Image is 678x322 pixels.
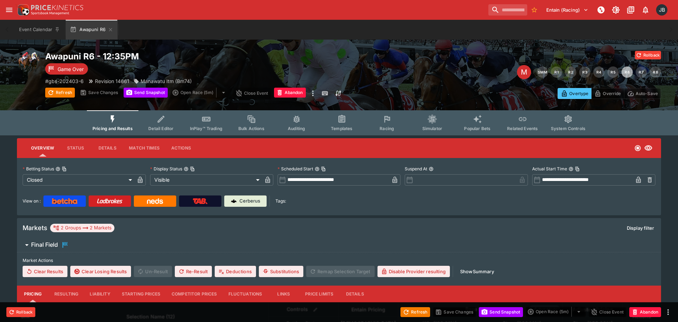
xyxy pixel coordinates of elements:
[529,4,540,16] button: No Bookmarks
[591,88,624,99] button: Override
[636,66,647,78] button: R7
[3,4,16,16] button: open drawer
[621,66,633,78] button: R6
[542,4,593,16] button: Select Tenant
[259,266,303,277] button: Substitutions
[53,224,112,232] div: 2 Groups 2 Markets
[607,66,619,78] button: R5
[49,286,84,303] button: Resulting
[190,126,222,131] span: InPlay™ Trading
[624,4,637,16] button: Documentation
[231,198,237,204] img: Cerberus
[123,140,165,157] button: Match Times
[150,174,262,186] div: Visible
[93,126,133,131] span: Pricing and Results
[25,140,60,157] button: Overview
[593,66,605,78] button: R4
[558,88,661,99] div: Start From
[268,286,299,303] button: Links
[23,166,54,172] p: Betting Status
[166,286,223,303] button: Competitor Prices
[62,166,67,171] button: Copy To Clipboard
[193,198,208,204] img: TabNZ
[377,266,450,277] button: Disable Provider resulting
[274,89,306,96] span: Mark an event as closed and abandoned.
[569,90,588,97] p: Overtype
[299,286,339,303] button: Price Limits
[124,88,168,98] button: Send Snapshot
[133,77,192,85] div: Manawatu Itm (Bm74)
[150,166,182,172] p: Display Status
[400,307,430,317] button: Refresh
[331,126,352,131] span: Templates
[95,77,129,85] p: Revision 14661
[517,65,531,79] div: Edit Meeting
[609,4,622,16] button: Toggle light/dark mode
[148,126,173,131] span: Detail Editor
[532,166,567,172] p: Actual Start Time
[526,307,586,317] div: split button
[603,90,621,97] p: Override
[45,51,353,62] h2: Copy To Clipboard
[575,166,580,171] button: Copy To Clipboard
[537,66,661,78] nav: pagination navigation
[429,166,434,171] button: Suspend At
[634,145,641,152] svg: Closed
[175,266,212,277] button: Re-Result
[45,88,75,98] button: Refresh
[565,66,576,78] button: R2
[488,4,527,16] input: search
[45,77,84,85] p: Copy To Clipboard
[629,308,661,315] span: Mark an event as closed and abandoned.
[551,66,562,78] button: R1
[309,88,317,99] button: more
[629,307,661,317] button: Abandon
[190,166,195,171] button: Copy To Clipboard
[238,126,264,131] span: Bulk Actions
[23,224,47,232] h5: Markets
[288,126,305,131] span: Auditing
[17,238,661,252] button: Final Field
[6,307,35,317] button: Rollback
[23,255,655,266] label: Market Actions
[70,266,131,277] button: Clear Losing Results
[635,51,661,59] button: Rollback
[339,286,371,303] button: Details
[479,307,523,317] button: Send Snapshot
[456,266,498,277] button: ShowSummary
[15,20,64,40] button: Event Calendar
[23,174,135,186] div: Closed
[17,286,49,303] button: Pricing
[66,20,118,40] button: Awapuni R6
[165,140,197,157] button: Actions
[315,166,320,171] button: Scheduled StartCopy To Clipboard
[278,166,313,172] p: Scheduled Start
[405,166,427,172] p: Suspend At
[23,195,41,207] label: View on :
[58,65,84,73] p: Game Over
[636,90,658,97] p: Auto-Save
[558,88,591,99] button: Overtype
[380,126,394,131] span: Racing
[141,77,192,85] p: Manawatu Itm (Bm74)
[223,286,268,303] button: Fluctuations
[91,140,123,157] button: Details
[623,222,658,234] button: Display filter
[537,66,548,78] button: SMM
[507,126,538,131] span: Related Events
[551,126,585,131] span: System Controls
[650,66,661,78] button: R8
[656,4,667,16] div: Josh Brown
[31,12,69,15] img: Sportsbook Management
[84,286,116,303] button: Liability
[464,126,490,131] span: Popular Bets
[31,5,83,10] img: PriceKinetics
[184,166,189,171] button: Display StatusCopy To Clipboard
[274,88,306,98] button: Abandon
[171,88,231,98] div: split button
[595,4,607,16] button: NOT Connected to PK
[422,126,442,131] span: Simulator
[639,4,652,16] button: Notifications
[147,198,163,204] img: Neds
